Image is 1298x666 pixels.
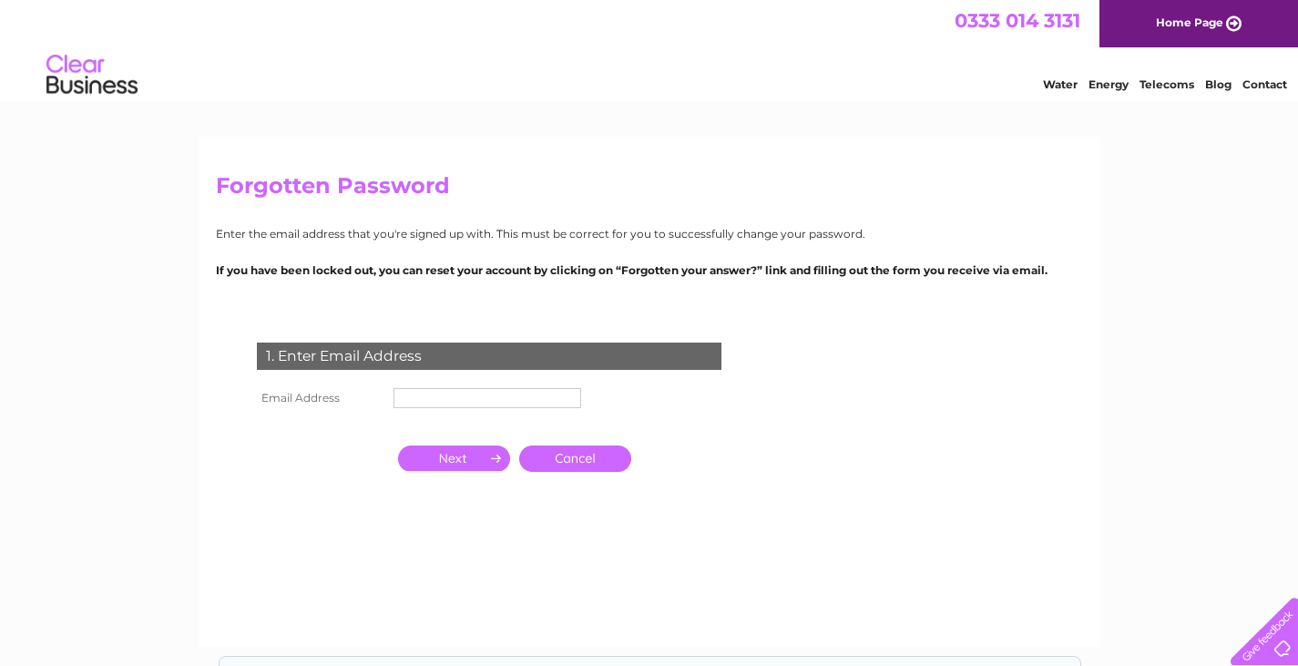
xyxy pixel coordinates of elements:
[955,9,1080,32] a: 0333 014 3131
[216,225,1083,242] p: Enter the email address that you're signed up with. This must be correct for you to successfully ...
[1205,77,1232,91] a: Blog
[216,173,1083,208] h2: Forgotten Password
[519,446,631,472] a: Cancel
[216,261,1083,279] p: If you have been locked out, you can reset your account by clicking on “Forgotten your answer?” l...
[46,47,138,103] img: logo.png
[257,343,721,370] div: 1. Enter Email Address
[1088,77,1129,91] a: Energy
[252,384,389,413] th: Email Address
[1043,77,1078,91] a: Water
[220,10,1080,88] div: Clear Business is a trading name of Verastar Limited (registered in [GEOGRAPHIC_DATA] No. 3667643...
[1242,77,1287,91] a: Contact
[1140,77,1194,91] a: Telecoms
